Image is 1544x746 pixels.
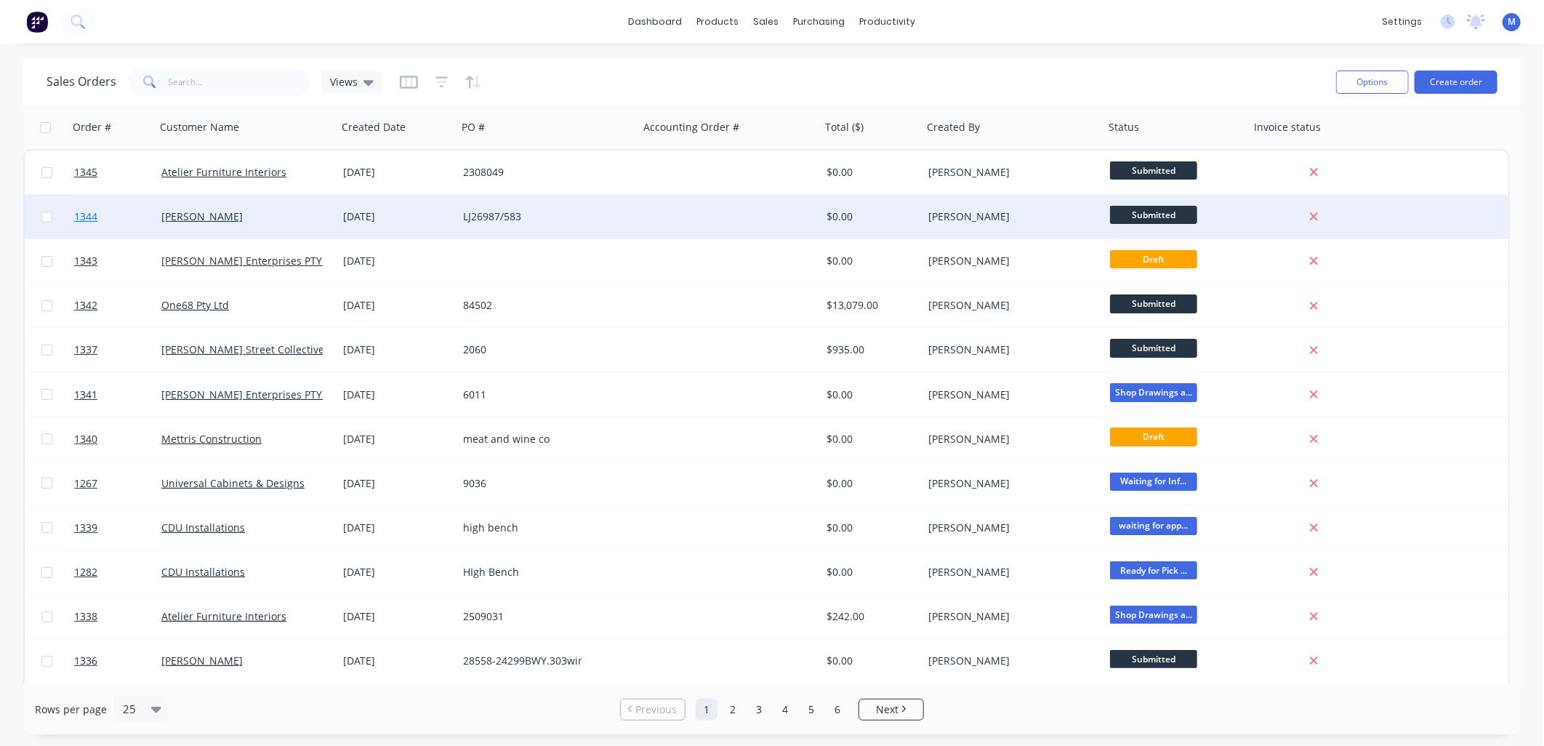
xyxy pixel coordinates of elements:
[47,75,116,89] h1: Sales Orders
[343,609,451,624] div: [DATE]
[859,702,923,717] a: Next page
[74,239,161,283] a: 1343
[463,609,624,624] div: 2509031
[853,11,923,33] div: productivity
[74,328,161,372] a: 1337
[928,342,1090,357] div: [PERSON_NAME]
[161,565,245,579] a: CDU Installations
[827,298,912,313] div: $13,079.00
[26,11,48,33] img: Factory
[343,298,451,313] div: [DATE]
[161,342,324,356] a: [PERSON_NAME] Street Collective
[343,342,451,357] div: [DATE]
[463,388,624,402] div: 6011
[74,550,161,594] a: 1282
[74,254,97,268] span: 1343
[827,432,912,446] div: $0.00
[161,254,343,268] a: [PERSON_NAME] Enterprises PTY LTD
[463,476,624,491] div: 9036
[74,151,161,194] a: 1345
[1336,71,1409,94] button: Options
[827,388,912,402] div: $0.00
[161,165,286,179] a: Atelier Furniture Interiors
[827,209,912,224] div: $0.00
[1110,561,1197,579] span: Ready for Pick ...
[463,342,624,357] div: 2060
[928,165,1090,180] div: [PERSON_NAME]
[636,702,677,717] span: Previous
[161,209,243,223] a: [PERSON_NAME]
[343,388,451,402] div: [DATE]
[463,209,624,224] div: LJ26987/583
[74,417,161,461] a: 1340
[161,609,286,623] a: Atelier Furniture Interiors
[74,476,97,491] span: 1267
[74,595,161,638] a: 1338
[827,476,912,491] div: $0.00
[928,609,1090,624] div: [PERSON_NAME]
[160,120,239,135] div: Customer Name
[827,521,912,535] div: $0.00
[614,699,930,721] ul: Pagination
[928,254,1090,268] div: [PERSON_NAME]
[343,476,451,491] div: [DATE]
[928,476,1090,491] div: [PERSON_NAME]
[928,654,1090,668] div: [PERSON_NAME]
[1415,71,1497,94] button: Create order
[74,342,97,357] span: 1337
[74,565,97,579] span: 1282
[827,609,912,624] div: $242.00
[1110,294,1197,313] span: Submitted
[928,298,1090,313] div: [PERSON_NAME]
[827,699,848,721] a: Page 6
[800,699,822,721] a: Page 5
[1110,250,1197,268] span: Draft
[74,506,161,550] a: 1339
[1508,15,1516,28] span: M
[161,388,343,401] a: [PERSON_NAME] Enterprises PTY LTD
[343,165,451,180] div: [DATE]
[928,388,1090,402] div: [PERSON_NAME]
[621,702,685,717] a: Previous page
[73,120,111,135] div: Order #
[74,195,161,238] a: 1344
[928,565,1090,579] div: [PERSON_NAME]
[1110,428,1197,446] span: Draft
[643,120,739,135] div: Accounting Order #
[74,388,97,402] span: 1341
[722,699,744,721] a: Page 2
[787,11,853,33] div: purchasing
[827,254,912,268] div: $0.00
[827,165,912,180] div: $0.00
[74,521,97,535] span: 1339
[35,702,107,717] span: Rows per page
[876,702,898,717] span: Next
[74,609,97,624] span: 1338
[74,462,161,505] a: 1267
[74,209,97,224] span: 1344
[1110,650,1197,668] span: Submitted
[1109,120,1139,135] div: Status
[74,373,161,417] a: 1341
[1110,473,1197,491] span: Waiting for Inf...
[1110,606,1197,624] span: Shop Drawings a...
[827,654,912,668] div: $0.00
[747,11,787,33] div: sales
[928,521,1090,535] div: [PERSON_NAME]
[161,521,245,534] a: CDU Installations
[74,165,97,180] span: 1345
[74,432,97,446] span: 1340
[169,68,310,97] input: Search...
[463,521,624,535] div: high bench
[161,476,305,490] a: Universal Cabinets & Designs
[161,432,262,446] a: Mettris Construction
[622,11,690,33] a: dashboard
[343,565,451,579] div: [DATE]
[927,120,980,135] div: Created By
[1110,383,1197,401] span: Shop Drawings a...
[928,209,1090,224] div: [PERSON_NAME]
[1110,206,1197,224] span: Submitted
[74,298,97,313] span: 1342
[690,11,747,33] div: products
[928,432,1090,446] div: [PERSON_NAME]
